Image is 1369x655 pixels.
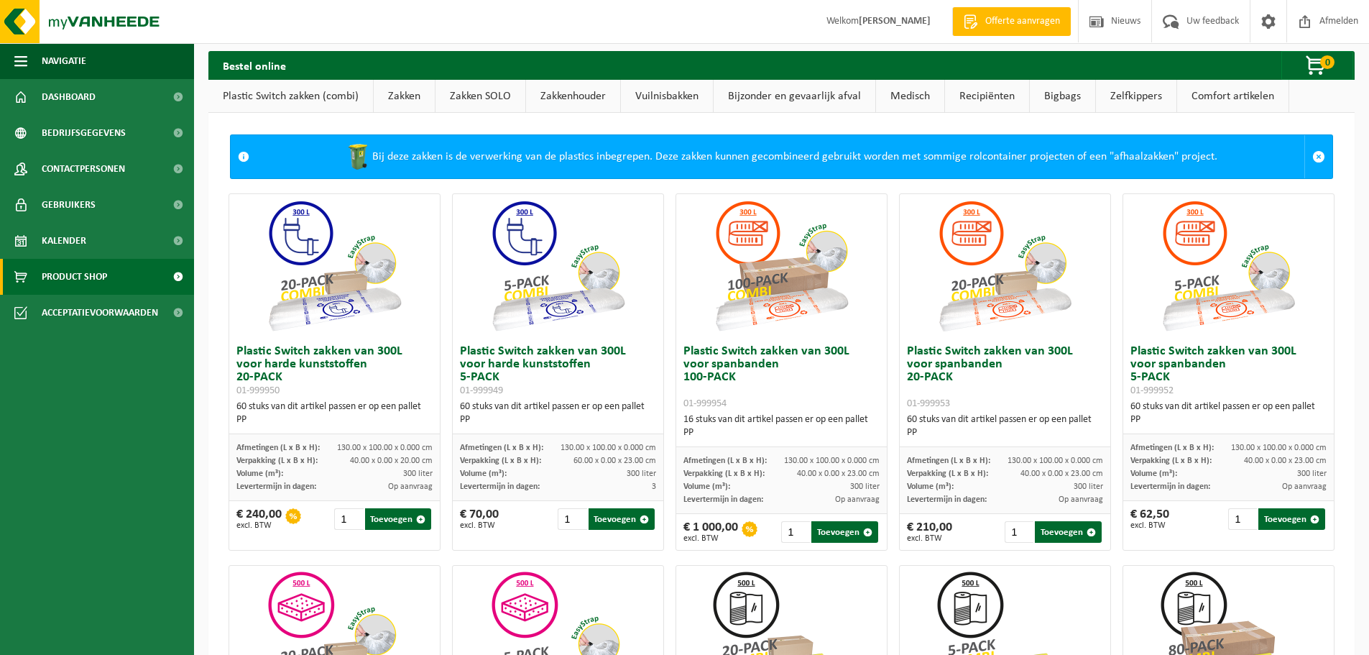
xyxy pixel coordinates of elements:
a: Sluit melding [1304,135,1332,178]
h3: Plastic Switch zakken van 300L voor spanbanden 5-PACK [1130,345,1327,397]
img: 01-999952 [1156,194,1300,338]
span: Verpakking (L x B x H): [1130,457,1212,465]
span: 40.00 x 0.00 x 23.00 cm [1244,457,1327,465]
a: Zakkenhouder [526,80,620,113]
span: excl. BTW [460,521,499,530]
div: 16 stuks van dit artikel passen er op een pallet [683,413,880,439]
span: 300 liter [850,482,880,491]
span: 130.00 x 100.00 x 0.000 cm [561,444,656,452]
button: Toevoegen [1035,521,1102,543]
span: Volume (m³): [1130,470,1177,478]
input: 1 [781,521,810,543]
img: 01-999954 [709,194,853,338]
a: Vuilnisbakken [621,80,713,113]
a: Offerte aanvragen [952,7,1071,36]
span: excl. BTW [236,521,282,530]
h3: Plastic Switch zakken van 300L voor harde kunststoffen 5-PACK [460,345,656,397]
span: 300 liter [1074,482,1103,491]
button: Toevoegen [589,508,655,530]
a: Recipiënten [945,80,1029,113]
span: Volume (m³): [236,470,283,478]
span: Offerte aanvragen [982,14,1064,29]
a: Zakken [374,80,435,113]
a: Medisch [876,80,944,113]
span: 01-999954 [683,398,727,409]
div: € 62,50 [1130,508,1169,530]
h3: Plastic Switch zakken van 300L voor spanbanden 20-PACK [907,345,1103,410]
div: 60 stuks van dit artikel passen er op een pallet [236,400,433,426]
span: Levertermijn in dagen: [1130,482,1210,491]
h3: Plastic Switch zakken van 300L voor harde kunststoffen 20-PACK [236,345,433,397]
span: Bedrijfsgegevens [42,115,126,151]
input: 1 [1228,508,1257,530]
span: 0 [1320,55,1335,69]
span: Levertermijn in dagen: [460,482,540,491]
button: Toevoegen [1258,508,1325,530]
span: 40.00 x 0.00 x 20.00 cm [350,457,433,465]
div: PP [1130,413,1327,426]
div: Bij deze zakken is de verwerking van de plastics inbegrepen. Deze zakken kunnen gecombineerd gebr... [257,135,1304,178]
div: € 240,00 [236,508,282,530]
input: 1 [1005,521,1033,543]
span: Dashboard [42,79,96,115]
div: PP [460,413,656,426]
span: Kalender [42,223,86,259]
span: Afmetingen (L x B x H): [907,457,990,465]
button: 0 [1281,51,1353,80]
span: Op aanvraag [388,482,433,491]
span: 3 [652,482,656,491]
span: Levertermijn in dagen: [907,495,987,504]
div: € 210,00 [907,521,952,543]
span: Volume (m³): [683,482,730,491]
span: Acceptatievoorwaarden [42,295,158,331]
button: Toevoegen [365,508,432,530]
span: Navigatie [42,43,86,79]
span: Volume (m³): [460,470,507,478]
h3: Plastic Switch zakken van 300L voor spanbanden 100-PACK [683,345,880,410]
span: Product Shop [42,259,107,295]
span: Op aanvraag [835,495,880,504]
span: 60.00 x 0.00 x 23.00 cm [573,457,656,465]
h2: Bestel online [208,51,300,79]
strong: [PERSON_NAME] [859,16,931,27]
div: 60 stuks van dit artikel passen er op een pallet [1130,400,1327,426]
span: Afmetingen (L x B x H): [236,444,320,452]
div: PP [683,426,880,439]
a: Bijzonder en gevaarlijk afval [714,80,875,113]
span: excl. BTW [907,534,952,543]
span: Verpakking (L x B x H): [236,457,318,465]
span: 130.00 x 100.00 x 0.000 cm [1231,444,1327,452]
div: PP [907,426,1103,439]
span: Contactpersonen [42,151,125,187]
span: 300 liter [627,470,656,478]
div: 60 stuks van dit artikel passen er op een pallet [907,413,1103,439]
span: excl. BTW [683,534,738,543]
span: Levertermijn in dagen: [683,495,763,504]
a: Bigbags [1030,80,1095,113]
img: 01-999950 [262,194,406,338]
span: 40.00 x 0.00 x 23.00 cm [797,470,880,478]
span: Verpakking (L x B x H): [907,470,988,478]
div: € 1 000,00 [683,521,738,543]
span: Verpakking (L x B x H): [460,457,541,465]
div: € 70,00 [460,508,499,530]
span: Gebruikers [42,187,96,223]
div: 60 stuks van dit artikel passen er op een pallet [460,400,656,426]
span: 01-999953 [907,398,950,409]
span: 40.00 x 0.00 x 23.00 cm [1020,470,1103,478]
a: Plastic Switch zakken (combi) [208,80,373,113]
span: Op aanvraag [1282,482,1327,491]
span: Afmetingen (L x B x H): [460,444,543,452]
a: Comfort artikelen [1177,80,1289,113]
span: Afmetingen (L x B x H): [683,457,767,465]
a: Zakken SOLO [435,80,525,113]
button: Toevoegen [811,521,878,543]
input: 1 [334,508,363,530]
span: 130.00 x 100.00 x 0.000 cm [337,444,433,452]
img: WB-0240-HPE-GN-50.png [344,142,372,171]
span: Volume (m³): [907,482,954,491]
span: 01-999952 [1130,385,1174,396]
a: Zelfkippers [1096,80,1176,113]
span: 130.00 x 100.00 x 0.000 cm [784,457,880,465]
span: Op aanvraag [1059,495,1103,504]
